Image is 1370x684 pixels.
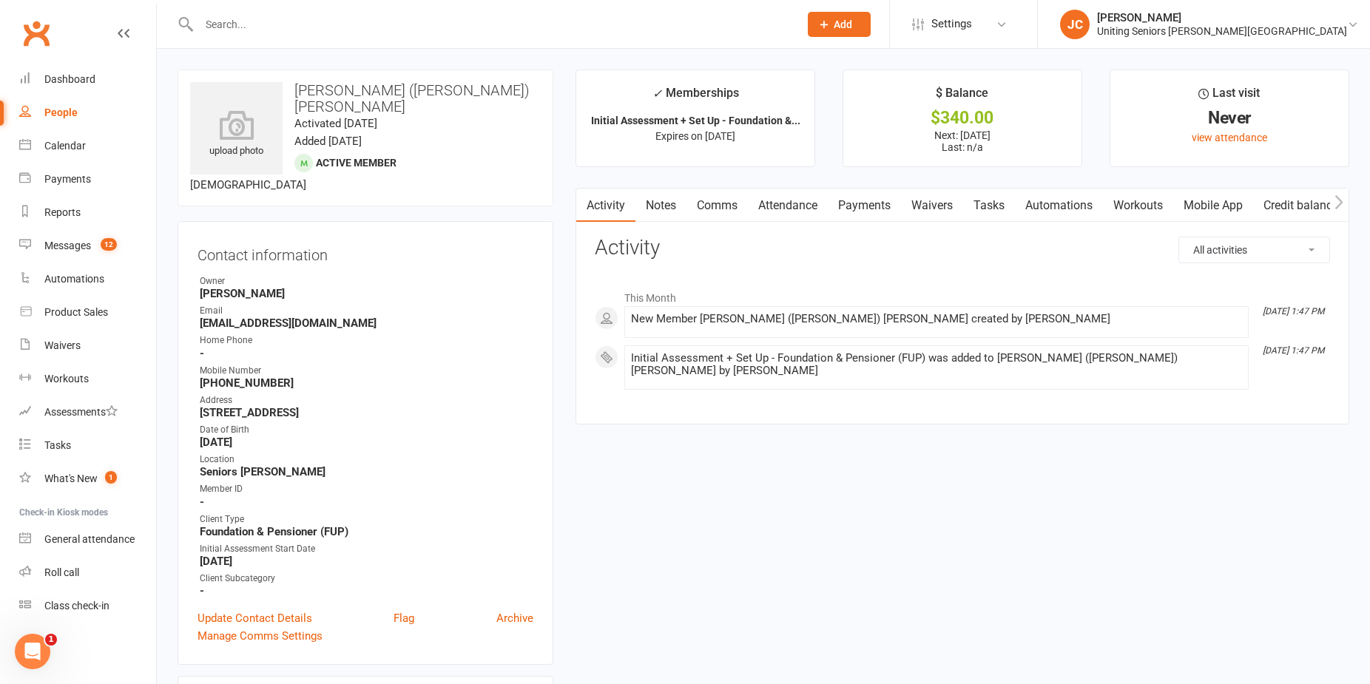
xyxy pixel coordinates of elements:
[200,465,533,478] strong: Seniors [PERSON_NAME]
[105,471,117,484] span: 1
[200,584,533,597] strong: -
[200,453,533,467] div: Location
[19,163,156,196] a: Payments
[200,572,533,586] div: Client Subcategory
[19,362,156,396] a: Workouts
[200,347,533,360] strong: -
[19,429,156,462] a: Tasks
[19,329,156,362] a: Waivers
[19,462,156,495] a: What's New1
[44,473,98,484] div: What's New
[101,238,117,251] span: 12
[1015,189,1103,223] a: Automations
[394,609,414,627] a: Flag
[19,63,156,96] a: Dashboard
[19,263,156,296] a: Automations
[652,87,662,101] i: ✓
[19,296,156,329] a: Product Sales
[200,512,533,526] div: Client Type
[1192,132,1267,143] a: view attendance
[44,600,109,612] div: Class check-in
[44,73,95,85] div: Dashboard
[200,393,533,407] div: Address
[19,229,156,263] a: Messages 12
[901,189,963,223] a: Waivers
[1173,189,1253,223] a: Mobile App
[44,140,86,152] div: Calendar
[19,556,156,589] a: Roll call
[834,18,852,30] span: Add
[44,106,78,118] div: People
[200,304,533,318] div: Email
[294,117,377,130] time: Activated [DATE]
[200,495,533,509] strong: -
[1097,24,1347,38] div: Uniting Seniors [PERSON_NAME][GEOGRAPHIC_DATA]
[44,206,81,218] div: Reports
[631,352,1242,377] div: Initial Assessment + Set Up - Foundation & Pensioner (FUP) was added to [PERSON_NAME] ([PERSON_NA...
[1124,110,1335,126] div: Never
[19,396,156,429] a: Assessments
[200,423,533,437] div: Date of Birth
[200,316,533,330] strong: [EMAIL_ADDRESS][DOMAIN_NAME]
[936,84,988,110] div: $ Balance
[1060,10,1090,39] div: JC
[44,273,104,285] div: Automations
[652,84,739,111] div: Memberships
[45,634,57,646] span: 1
[15,634,50,669] iframe: Intercom live chat
[195,14,789,35] input: Search...
[44,173,91,185] div: Payments
[190,82,541,115] h3: [PERSON_NAME] ([PERSON_NAME]) [PERSON_NAME]
[595,237,1330,260] h3: Activity
[200,406,533,419] strong: [STREET_ADDRESS]
[200,376,533,390] strong: [PHONE_NUMBER]
[44,240,91,251] div: Messages
[655,130,735,142] span: Expires on [DATE]
[748,189,828,223] a: Attendance
[1263,306,1324,316] i: [DATE] 1:47 PM
[1103,189,1173,223] a: Workouts
[19,589,156,623] a: Class kiosk mode
[44,566,79,578] div: Roll call
[198,241,533,263] h3: Contact information
[200,542,533,556] div: Initial Assessment Start Date
[19,129,156,163] a: Calendar
[1263,345,1324,356] i: [DATE] 1:47 PM
[635,189,686,223] a: Notes
[316,157,397,169] span: Active member
[19,523,156,556] a: General attendance kiosk mode
[44,339,81,351] div: Waivers
[1253,189,1349,223] a: Credit balance
[190,110,283,159] div: upload photo
[294,135,362,148] time: Added [DATE]
[963,189,1015,223] a: Tasks
[595,282,1330,306] li: This Month
[686,189,748,223] a: Comms
[19,196,156,229] a: Reports
[19,96,156,129] a: People
[857,129,1068,153] p: Next: [DATE] Last: n/a
[200,436,533,449] strong: [DATE]
[931,7,972,41] span: Settings
[198,627,323,645] a: Manage Comms Settings
[44,306,108,318] div: Product Sales
[44,439,71,451] div: Tasks
[808,12,871,37] button: Add
[200,274,533,288] div: Owner
[200,482,533,496] div: Member ID
[200,364,533,378] div: Mobile Number
[576,189,635,223] a: Activity
[18,15,55,52] a: Clubworx
[44,373,89,385] div: Workouts
[200,333,533,348] div: Home Phone
[200,525,533,538] strong: Foundation & Pensioner (FUP)
[200,287,533,300] strong: [PERSON_NAME]
[496,609,533,627] a: Archive
[591,115,800,126] strong: Initial Assessment + Set Up - Foundation &...
[828,189,901,223] a: Payments
[44,406,118,418] div: Assessments
[857,110,1068,126] div: $340.00
[631,313,1242,325] div: New Member [PERSON_NAME] ([PERSON_NAME]) [PERSON_NAME] created by [PERSON_NAME]
[190,178,306,192] span: [DEMOGRAPHIC_DATA]
[198,609,312,627] a: Update Contact Details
